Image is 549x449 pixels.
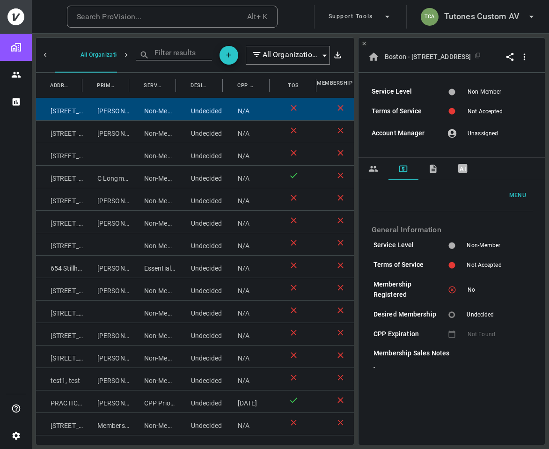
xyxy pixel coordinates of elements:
div: Undecided [176,323,223,345]
p: Boston - [STREET_ADDRESS] [385,52,471,61]
div: Non-Member [130,323,176,345]
div: Non-Member [130,121,176,143]
button: TCATutones Custom AV [417,5,540,29]
div: 654 Stillhouse Dr [36,256,83,278]
button: AI ASSISTANT [448,158,478,180]
div: N/A [223,346,270,368]
button: Close Side Panel [360,40,368,47]
div: [PERSON_NAME] [83,211,130,233]
svg: Close Side Panel [361,41,367,46]
div: [STREET_ADDRESS] [36,121,83,143]
div: Non-Member [130,188,176,210]
div: Not Found [466,330,533,339]
div: N/A [223,278,270,300]
div: Undecided [176,301,223,323]
div: Undecided [176,413,223,435]
div: CPP Priority [130,390,176,412]
div: Undecided [176,211,223,233]
div: [STREET_ADDRESS][PERSON_NAME] [36,301,83,323]
h6: Terms of Service [372,106,437,117]
div: [PERSON_NAME] [83,278,130,300]
div: Non-Member [468,88,502,96]
div: Unassigned [468,129,533,138]
button: All Organizations [55,37,148,73]
p: - [372,363,533,371]
div: [PERSON_NAME] [83,390,130,412]
span: Membership Registered [317,78,364,88]
div: Non-Member [130,278,176,300]
h6: Service Level [372,87,437,97]
div: Non-Member [130,98,176,120]
div: N/A [223,323,270,345]
div: Undecided [176,98,223,120]
h6: Tutones Custom AV [444,10,520,23]
div: Terms of Service [372,260,439,270]
div: Undecided [176,143,223,165]
div: [STREET_ADDRESS] [36,323,83,345]
button: Menu [503,188,533,203]
span: TOS [288,81,299,90]
div: [PERSON_NAME] [83,121,130,143]
button: Export results [329,46,346,65]
div: Undecided [176,121,223,143]
p: General Information [372,224,533,236]
div: Undecided [176,368,223,390]
div: PRACTICE [STREET_ADDRESS][PERSON_NAME] [36,390,83,412]
div: Non-Member [130,143,176,165]
div: [PERSON_NAME] [83,346,130,368]
div: Non-Member [130,368,176,390]
div: CPP Expiration [372,329,439,339]
div: N/A [223,233,270,255]
div: Undecided [465,310,532,319]
div: Undecided [176,390,223,412]
div: Press SPACE to select this row. [36,98,504,120]
div: Non-Member [130,211,176,233]
div: [STREET_ADDRESS][PERSON_NAME] [36,233,83,255]
div: Non-Member [130,413,176,435]
div: N/A [223,211,270,233]
div: Membership Test [83,413,130,435]
div: N/A [223,188,270,210]
div: Undecided [176,346,223,368]
span: Desired [190,81,209,90]
div: [STREET_ADDRESS] [36,98,83,120]
div: N/A [223,166,270,188]
button: MEMBERSHIPS [388,158,418,180]
div: C Longman [83,166,130,188]
span: Address [50,81,69,90]
div: Undecided [176,256,223,278]
button: USERS [359,158,388,180]
div: [DATE] [223,390,270,412]
div: N/A [223,368,270,390]
div: [STREET_ADDRESS] [36,188,83,210]
div: [PERSON_NAME] [83,256,130,278]
svg: Tutones Custom AV Residential [368,51,380,63]
div: Undecided [176,188,223,210]
div: N/A [223,98,270,120]
div: N/A [223,121,270,143]
div: Non-Member [130,346,176,368]
div: [PERSON_NAME] [83,98,130,120]
span: Primary user [97,81,116,90]
div: [STREET_ADDRESS] [36,413,83,435]
button: Create Organization [220,46,238,65]
span: CPP Exp [237,81,256,90]
span: Alt [247,10,256,23]
button: SITE DOCUMENTATION [418,158,448,180]
div: Undecided [176,278,223,300]
button: Support Tools [325,5,396,29]
div: + K [247,10,268,23]
div: [STREET_ADDRESS] [36,143,83,165]
div: N/A [223,143,270,165]
div: N/A [223,413,270,435]
div: N/A [223,256,270,278]
button: Search ProVision...Alt+ K [67,6,278,28]
div: Non-Member [130,301,176,323]
span: Service level [144,81,162,90]
div: [STREET_ADDRESS] [36,211,83,233]
div: Essentials Plus [130,256,176,278]
div: Non-Member [130,233,176,255]
div: Undecided [176,166,223,188]
img: Organizations page icon [10,42,22,53]
div: Not Accepted [465,261,532,270]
